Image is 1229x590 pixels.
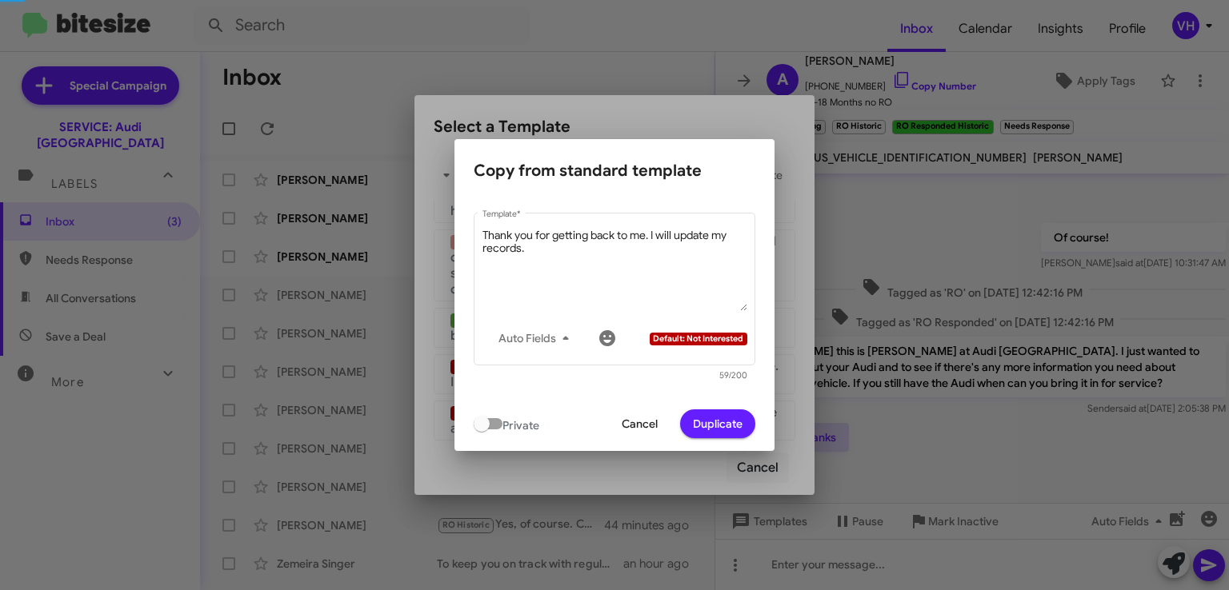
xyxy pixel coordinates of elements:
button: Auto Fields [486,324,588,353]
span: Auto Fields [498,324,575,353]
span: Default: Not Interested [650,333,747,345]
button: Cancel [609,409,671,438]
span: Private [474,414,539,433]
span: Cancel [622,409,658,438]
h2: Copy from standard template [474,158,755,184]
button: Duplicate [680,409,755,438]
mat-hint: 59/200 [719,371,747,381]
span: Duplicate [693,409,743,438]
